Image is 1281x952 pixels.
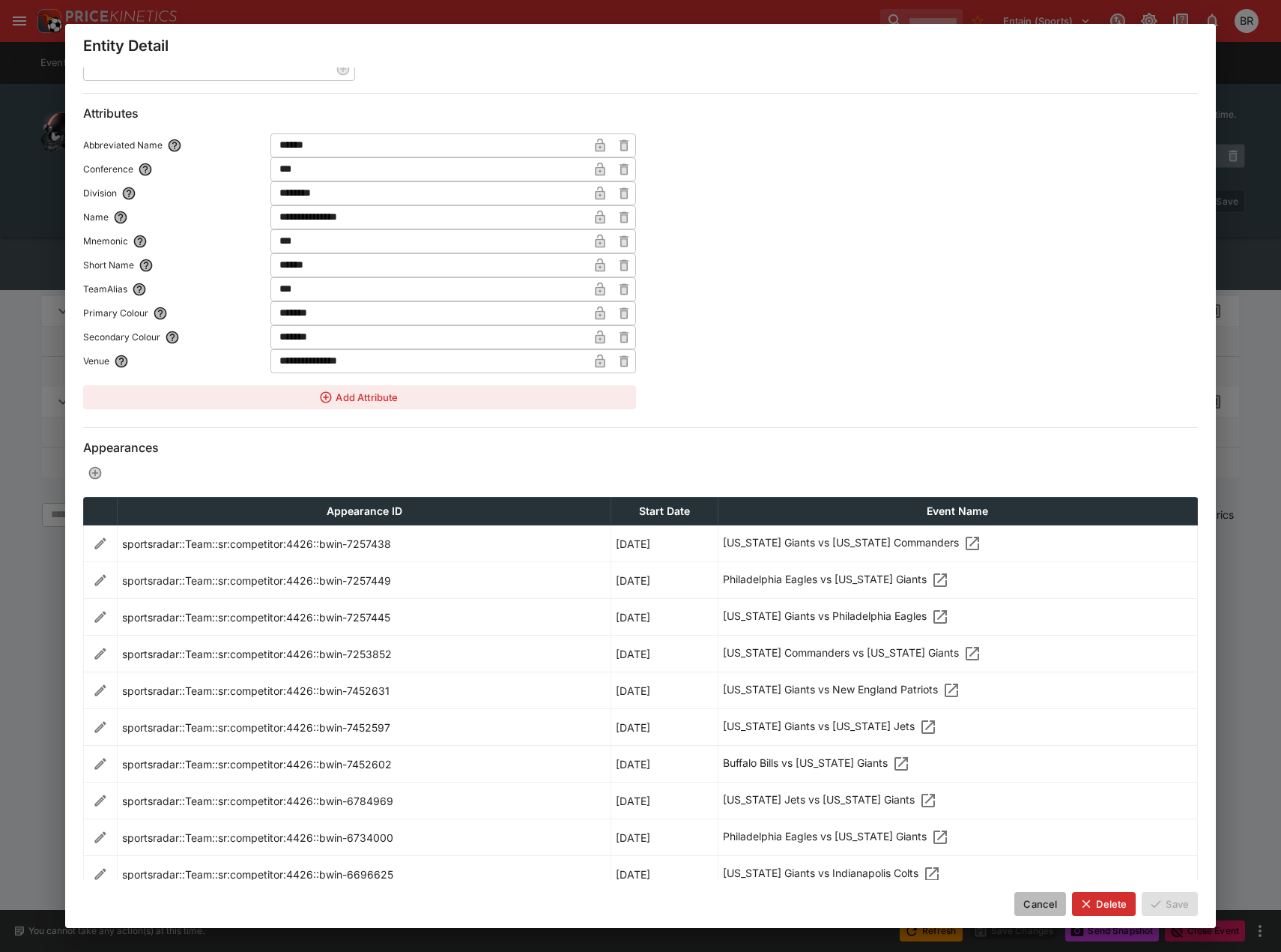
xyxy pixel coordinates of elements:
th: Event Name [718,498,1197,525]
label: Short Name [83,253,261,277]
button: Venue [109,349,133,373]
td: [DATE] [611,672,718,709]
td: Philadelphia Eagles vs [US_STATE] Giants [718,819,1197,856]
td: [US_STATE] Giants vs New England Patriots [718,672,1197,709]
button: open event: cmd + click without jump [959,530,986,557]
td: [US_STATE] Jets vs [US_STATE] Giants [718,783,1197,819]
button: Short Name [134,253,158,277]
label: Division [83,181,261,205]
label: Venue [83,349,261,373]
label: Primary Colour [83,301,261,325]
button: Secondary Colour [160,325,184,349]
button: Cancel [1014,892,1066,916]
button: open event: cmd + click without jump [927,824,954,851]
td: sportsradar::Team::sr:competitor:4426::bwin-7253852 [118,636,611,672]
td: Philadelphia Eagles vs [US_STATE] Giants [718,562,1197,599]
button: Conference [133,157,157,181]
td: [DATE] [611,819,718,856]
button: open event: cmd + click without jump [888,750,915,777]
td: [US_STATE] Giants vs Philadelphia Eagles [718,599,1197,636]
td: Buffalo Bills vs [US_STATE] Giants [718,746,1197,783]
button: Add Attribute [83,385,636,409]
button: Abbreviated Name [163,133,187,157]
h6: Appearances [83,440,1198,456]
button: open event: cmd + click without jump [959,640,986,667]
td: [US_STATE] Commanders vs [US_STATE] Giants [718,636,1197,672]
td: [DATE] [611,709,718,746]
td: sportsradar::Team::sr:competitor:4426::bwin-7257449 [118,562,611,599]
th: Start Date [611,498,718,525]
td: [US_STATE] Giants vs Indianapolis Colts [718,856,1197,893]
h6: Attributes [83,106,1198,121]
button: Division [117,181,141,205]
button: Mnemonic [128,229,152,253]
button: open event: cmd + click without jump [938,677,965,704]
label: Abbreviated Name [83,133,261,157]
button: open event: cmd + click without jump [918,861,945,888]
td: sportsradar::Team::sr:competitor:4426::bwin-6784969 [118,783,611,819]
td: [US_STATE] Giants vs [US_STATE] Jets [718,709,1197,746]
label: Conference [83,157,261,181]
td: [DATE] [611,562,718,599]
label: TeamAlias [83,277,261,301]
td: sportsradar::Team::sr:competitor:4426::bwin-7452597 [118,709,611,746]
td: [DATE] [611,525,718,562]
td: [DATE] [611,636,718,672]
button: Primary Colour [148,301,172,325]
td: sportsradar::Team::sr:competitor:4426::bwin-7257438 [118,525,611,562]
button: TeamAlias [127,277,151,301]
th: Appearance ID [118,498,611,525]
label: Mnemonic [83,229,261,253]
td: sportsradar::Team::sr:competitor:4426::bwin-7452631 [118,672,611,709]
td: sportsradar::Team::sr:competitor:4426::bwin-6734000 [118,819,611,856]
td: [DATE] [611,856,718,893]
td: [US_STATE] Giants vs [US_STATE] Commanders [718,525,1197,562]
button: Delete [1072,892,1136,916]
button: open event: cmd + click without jump [915,714,942,741]
td: sportsradar::Team::sr:competitor:4426::bwin-6696625 [118,856,611,893]
td: [DATE] [611,783,718,819]
label: Name [83,205,261,229]
div: Entity Detail [65,24,1216,67]
td: sportsradar::Team::sr:competitor:4426::bwin-7257445 [118,599,611,636]
button: open event: cmd + click without jump [927,567,954,594]
button: Name [109,205,133,229]
td: [DATE] [611,599,718,636]
button: open event: cmd + click without jump [915,787,942,814]
button: open event: cmd + click without jump [927,603,954,630]
td: [DATE] [611,746,718,783]
td: sportsradar::Team::sr:competitor:4426::bwin-7452602 [118,746,611,783]
label: Secondary Colour [83,325,261,349]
